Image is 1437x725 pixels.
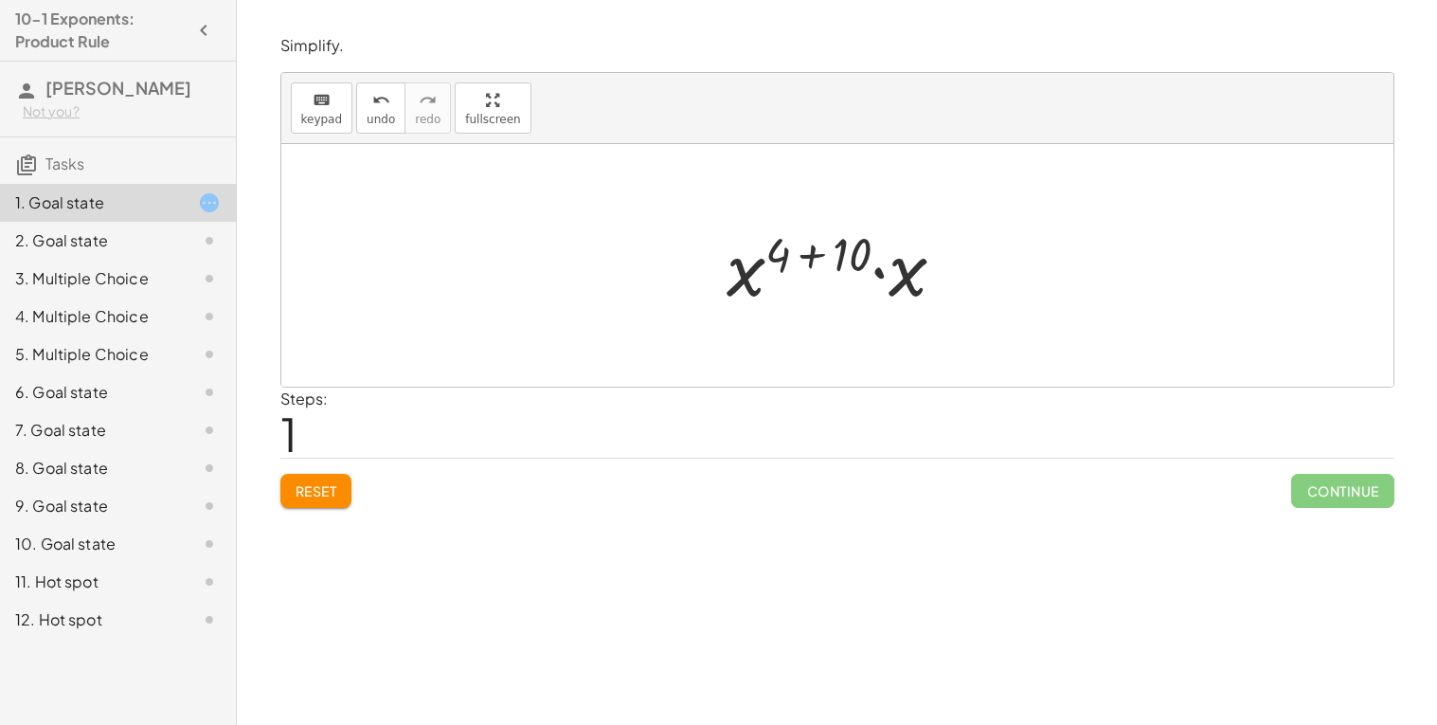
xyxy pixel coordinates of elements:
i: keyboard [313,89,331,112]
i: Task not started. [198,381,221,404]
i: Task not started. [198,571,221,593]
i: Task not started. [198,343,221,366]
button: undoundo [356,82,405,134]
div: 5. Multiple Choice [15,343,168,366]
i: Task not started. [198,267,221,290]
button: Reset [280,474,352,508]
span: [PERSON_NAME] [45,77,191,99]
i: Task not started. [198,495,221,517]
i: Task not started. [198,608,221,631]
div: 12. Hot spot [15,608,168,631]
div: 4. Multiple Choice [15,305,168,328]
button: redoredo [404,82,451,134]
i: undo [372,89,390,112]
span: redo [415,113,440,126]
div: Not you? [23,102,221,121]
div: 2. Goal state [15,229,168,252]
div: 10. Goal state [15,533,168,555]
span: 1 [280,405,297,462]
p: Simplify. [280,35,1394,57]
label: Steps: [280,389,328,408]
span: Tasks [45,154,84,173]
i: Task not started. [198,229,221,252]
i: Task not started. [198,457,221,480]
div: 1. Goal state [15,191,168,214]
button: keyboardkeypad [291,82,353,134]
button: fullscreen [455,82,530,134]
i: Task not started. [198,533,221,555]
i: Task not started. [198,305,221,328]
span: undo [367,113,395,126]
h4: 10-1 Exponents: Product Rule [15,8,187,53]
i: Task not started. [198,419,221,442]
div: 7. Goal state [15,419,168,442]
div: 6. Goal state [15,381,168,404]
i: Task started. [198,191,221,214]
div: 3. Multiple Choice [15,267,168,290]
div: 9. Goal state [15,495,168,517]
i: redo [419,89,437,112]
div: 8. Goal state [15,457,168,480]
div: 11. Hot spot [15,571,168,593]
span: keypad [301,113,343,126]
span: fullscreen [465,113,520,126]
span: Reset [296,482,337,499]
